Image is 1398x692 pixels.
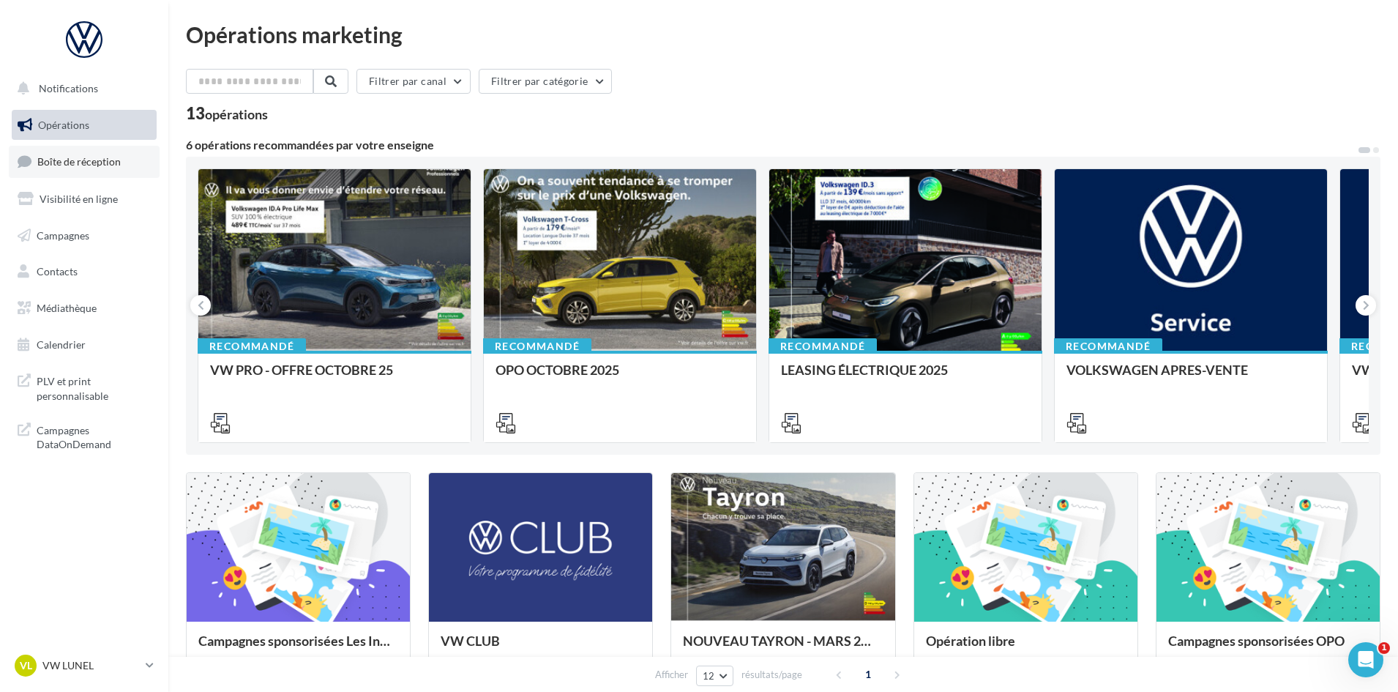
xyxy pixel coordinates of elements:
[781,362,1030,392] div: LEASING ÉLECTRIQUE 2025
[9,146,160,177] a: Boîte de réception
[37,265,78,278] span: Contacts
[37,371,151,403] span: PLV et print personnalisable
[37,155,121,168] span: Boîte de réception
[42,658,140,673] p: VW LUNEL
[39,82,98,94] span: Notifications
[1054,338,1162,354] div: Recommandé
[9,330,160,360] a: Calendrier
[9,293,160,324] a: Médiathèque
[741,668,802,682] span: résultats/page
[769,338,877,354] div: Recommandé
[479,69,612,94] button: Filtrer par catégorie
[356,69,471,94] button: Filtrer par canal
[9,184,160,215] a: Visibilité en ligne
[9,256,160,287] a: Contacts
[186,23,1380,45] div: Opérations marketing
[683,633,883,663] div: NOUVEAU TAYRON - MARS 2025
[9,110,160,141] a: Opérations
[198,338,306,354] div: Recommandé
[1168,633,1368,663] div: Campagnes sponsorisées OPO
[186,139,1357,151] div: 6 opérations recommandées par votre enseigne
[40,193,118,205] span: Visibilité en ligne
[37,302,97,314] span: Médiathèque
[441,633,640,663] div: VW CLUB
[210,362,459,392] div: VW PRO - OFFRE OCTOBRE 25
[37,420,151,452] span: Campagnes DataOnDemand
[1348,642,1383,677] iframe: Intercom live chat
[198,633,398,663] div: Campagnes sponsorisées Les Instants VW Octobre
[9,365,160,409] a: PLV et print personnalisable
[9,414,160,458] a: Campagnes DataOnDemand
[20,658,32,673] span: VL
[703,670,715,682] span: 12
[856,663,880,686] span: 1
[205,108,268,121] div: opérations
[37,338,86,351] span: Calendrier
[496,362,744,392] div: OPO OCTOBRE 2025
[1066,362,1315,392] div: VOLKSWAGEN APRES-VENTE
[926,633,1126,663] div: Opération libre
[37,228,89,241] span: Campagnes
[1378,642,1390,654] span: 1
[483,338,591,354] div: Recommandé
[9,73,154,104] button: Notifications
[38,119,89,131] span: Opérations
[186,105,268,122] div: 13
[9,220,160,251] a: Campagnes
[12,652,157,680] a: VL VW LUNEL
[696,666,733,686] button: 12
[655,668,688,682] span: Afficher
